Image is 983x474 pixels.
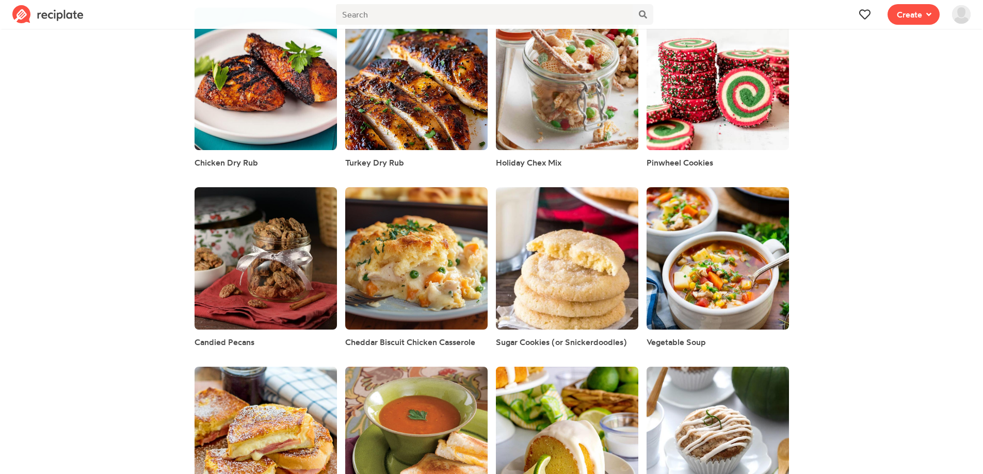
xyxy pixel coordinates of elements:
span: Turkey Dry Rub [345,157,404,168]
a: Chicken Dry Rub [195,156,258,169]
span: Holiday Chex Mix [496,157,561,168]
img: Reciplate [12,5,84,24]
a: Holiday Chex Mix [496,156,561,169]
span: Sugar Cookies (or Snickerdoodles) [496,337,627,347]
span: Candied Pecans [195,337,254,347]
a: Turkey Dry Rub [345,156,404,169]
span: Chicken Dry Rub [195,157,258,168]
button: Create [888,4,940,25]
a: Cheddar Biscuit Chicken Casserole [345,336,475,348]
a: Candied Pecans [195,336,254,348]
a: Pinwheel Cookies [647,156,713,169]
img: User's avatar [952,5,971,24]
input: Search [336,4,633,25]
span: Pinwheel Cookies [647,157,713,168]
span: Cheddar Biscuit Chicken Casserole [345,337,475,347]
span: Create [897,8,922,21]
a: Vegetable Soup [647,336,706,348]
span: Vegetable Soup [647,337,706,347]
a: Sugar Cookies (or Snickerdoodles) [496,336,627,348]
